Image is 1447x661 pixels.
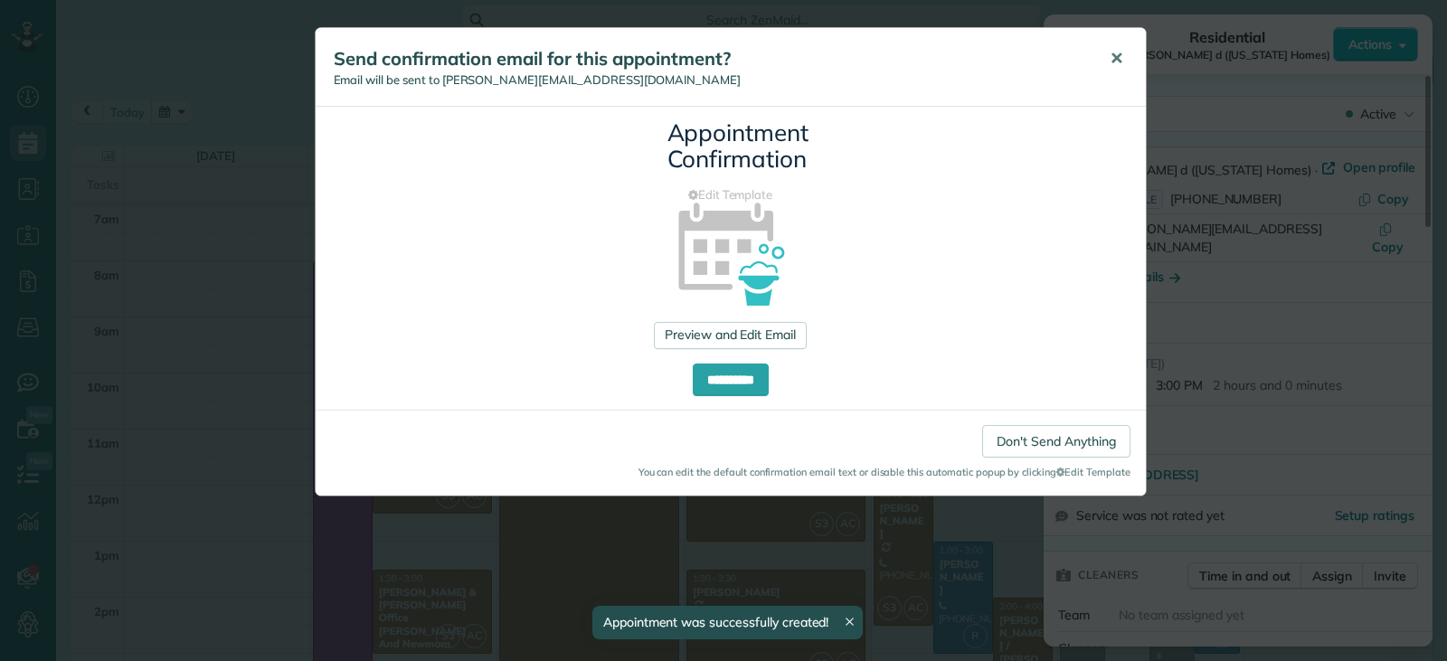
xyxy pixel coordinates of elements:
div: Appointment was successfully created! [592,606,864,639]
span: ✕ [1110,48,1123,69]
a: Edit Template [329,186,1132,203]
h3: Appointment Confirmation [667,120,794,172]
a: Preview and Edit Email [654,322,807,349]
span: Email will be sent to [PERSON_NAME][EMAIL_ADDRESS][DOMAIN_NAME] [334,72,742,87]
small: You can edit the default confirmation email text or disable this automatic popup by clicking Edit... [331,465,1130,479]
h5: Send confirmation email for this appointment? [334,46,1084,71]
a: Don't Send Anything [982,425,1130,458]
img: appointment_confirmation_icon-141e34405f88b12ade42628e8c248340957700ab75a12ae832a8710e9b578dc5.png [649,171,811,333]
